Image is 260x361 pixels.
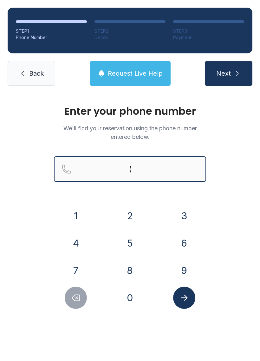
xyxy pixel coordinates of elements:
button: 8 [119,259,141,282]
button: 4 [65,232,87,254]
button: 2 [119,205,141,227]
div: Phone Number [16,34,87,41]
button: Submit lookup form [173,287,195,309]
span: Next [216,69,231,78]
button: 5 [119,232,141,254]
button: Delete number [65,287,87,309]
button: 1 [65,205,87,227]
button: 7 [65,259,87,282]
span: Back [29,69,44,78]
input: Reservation phone number [54,156,206,182]
button: 0 [119,287,141,309]
div: Details [94,34,166,41]
div: STEP 3 [173,28,244,34]
button: 6 [173,232,195,254]
span: Request Live Help [108,69,163,78]
button: 9 [173,259,195,282]
p: We'll find your reservation using the phone number entered below. [54,124,206,141]
h1: Enter your phone number [54,106,206,116]
div: STEP 1 [16,28,87,34]
button: 3 [173,205,195,227]
div: STEP 2 [94,28,166,34]
div: Payment [173,34,244,41]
